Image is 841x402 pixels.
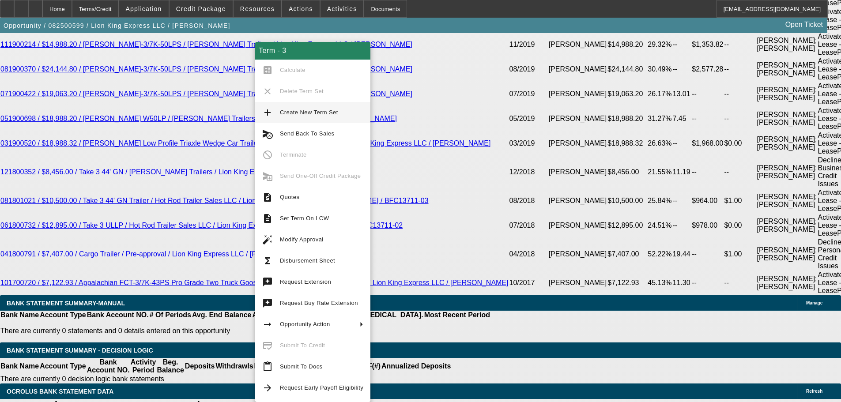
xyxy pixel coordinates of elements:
td: 11/2019 [509,32,548,57]
td: 08/2019 [509,57,548,82]
th: Deposits [185,358,215,375]
td: 26.17% [647,82,672,106]
mat-icon: arrow_forward [262,383,273,393]
td: -- [691,106,724,131]
th: Bank Account NO. [87,358,130,375]
a: 071900422 / $19,063.20 / [PERSON_NAME]-3/7K-50LPS / [PERSON_NAME] Trailers / Lion King Express LL... [0,90,412,98]
td: $1.00 [724,238,756,271]
td: -- [672,213,692,238]
a: 081900370 / $24,144.80 / [PERSON_NAME]-3/7K-50LPS / [PERSON_NAME] Trailers / Lion King Express LL... [0,65,412,73]
th: Most Recent Period [424,311,490,319]
td: -- [691,82,724,106]
td: 52.22% [647,238,672,271]
span: Disbursement Sheet [280,257,335,264]
td: 03/2019 [509,131,548,156]
td: -- [672,32,692,57]
td: 12/2018 [509,156,548,188]
span: Set Term On LCW [280,215,329,222]
td: -- [724,156,756,188]
span: Opportunity / 082500599 / Lion King Express LLC / [PERSON_NAME] [4,22,230,29]
td: [PERSON_NAME]; [PERSON_NAME] [757,188,818,213]
td: $964.00 [691,188,724,213]
span: Submit To Docs [280,363,322,370]
td: [PERSON_NAME] [548,213,607,238]
td: 31.27% [647,106,672,131]
span: Application [125,5,162,12]
td: $0.00 [724,213,756,238]
td: $12,895.00 [607,213,647,238]
span: Request Early Payoff Eligibility [280,384,363,391]
td: 26.63% [647,131,672,156]
mat-icon: try [262,298,273,308]
a: 121800352 / $8,456.00 / Take 3 44' GN / [PERSON_NAME] Trailers / Lion King Express LLC / [PERSON_... [0,168,354,176]
button: Resources [234,0,281,17]
th: Fees [254,358,271,375]
td: [PERSON_NAME] [548,188,607,213]
span: OCROLUS BANK STATEMENT DATA [7,388,113,395]
span: Activities [327,5,357,12]
td: $8,456.00 [607,156,647,188]
th: Avg. End Balance [192,311,252,319]
th: Beg. Balance [156,358,184,375]
td: -- [724,106,756,131]
span: Refresh [806,389,822,394]
td: 24.51% [647,213,672,238]
td: [PERSON_NAME] [548,106,607,131]
button: Application [119,0,168,17]
td: 10/2017 [509,271,548,295]
td: [PERSON_NAME]; [PERSON_NAME] [757,271,818,295]
td: 05/2019 [509,106,548,131]
td: $2,577.28 [691,57,724,82]
td: $1,968.00 [691,131,724,156]
mat-icon: description [262,213,273,224]
button: Credit Package [170,0,233,17]
td: $978.00 [691,213,724,238]
td: [PERSON_NAME]; [PERSON_NAME] [757,57,818,82]
a: 081801021 / $10,500.00 / Take 3 44' GN Trailer / Hot Rod Trailer Sales LLC / Lion King Express LL... [0,197,429,204]
span: BANK STATEMENT SUMMARY-MANUAL [7,300,125,307]
a: 101700720 / $7,122.93 / Appalachian FCT-3/7K-43PS Pro Grade Two Truck Gooseneck Trailer / Appalac... [0,279,509,286]
td: 25.84% [647,188,672,213]
span: Bank Statement Summary - Decision Logic [7,347,153,354]
a: Open Ticket [782,17,826,32]
mat-icon: auto_fix_high [262,234,273,245]
button: Actions [282,0,320,17]
span: Manage [806,301,822,305]
td: [PERSON_NAME]; [PERSON_NAME] [757,106,818,131]
a: 041800791 / $7,407.00 / Cargo Trailer / Pre-approval / Lion King Express LLC / [PERSON_NAME] [0,250,308,258]
td: 29.32% [647,32,672,57]
td: [PERSON_NAME] [548,82,607,106]
td: $0.00 [724,131,756,156]
td: -- [672,57,692,82]
td: [PERSON_NAME] [548,131,607,156]
a: 061800732 / $12,895.00 / Take 3 ULLP / Hot Rod Trailer Sales LLC / Lion King Express LLC / [PERSO... [0,222,403,229]
td: -- [672,188,692,213]
span: Credit Package [176,5,226,12]
a: 111900214 / $14,988.20 / [PERSON_NAME]-3/7K-50LPS / [PERSON_NAME] Trailers / Lion King Express LL... [0,41,412,48]
td: $1.00 [724,188,756,213]
td: [PERSON_NAME] [548,271,607,295]
th: Activity Period [130,358,157,375]
span: Modify Approval [280,236,324,243]
td: [PERSON_NAME]; [PERSON_NAME] [757,213,818,238]
td: $7,407.00 [607,238,647,271]
p: There are currently 0 statements and 0 details entered on this opportunity [0,327,490,335]
span: Create New Term Set [280,109,338,116]
td: -- [724,57,756,82]
td: $14,988.20 [607,32,647,57]
td: -- [724,32,756,57]
td: $7,122.93 [607,271,647,295]
th: Annualized Deposits [381,358,451,375]
td: $10,500.00 [607,188,647,213]
button: Activities [321,0,364,17]
td: [PERSON_NAME]; [PERSON_NAME] [757,156,818,188]
td: [PERSON_NAME] [548,32,607,57]
td: -- [691,271,724,295]
td: 07/2018 [509,213,548,238]
td: [PERSON_NAME]; [PERSON_NAME] [757,131,818,156]
td: -- [691,156,724,188]
span: Resources [240,5,275,12]
th: Account Type [39,358,87,375]
th: # Of Periods [149,311,192,319]
span: Actions [289,5,313,12]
